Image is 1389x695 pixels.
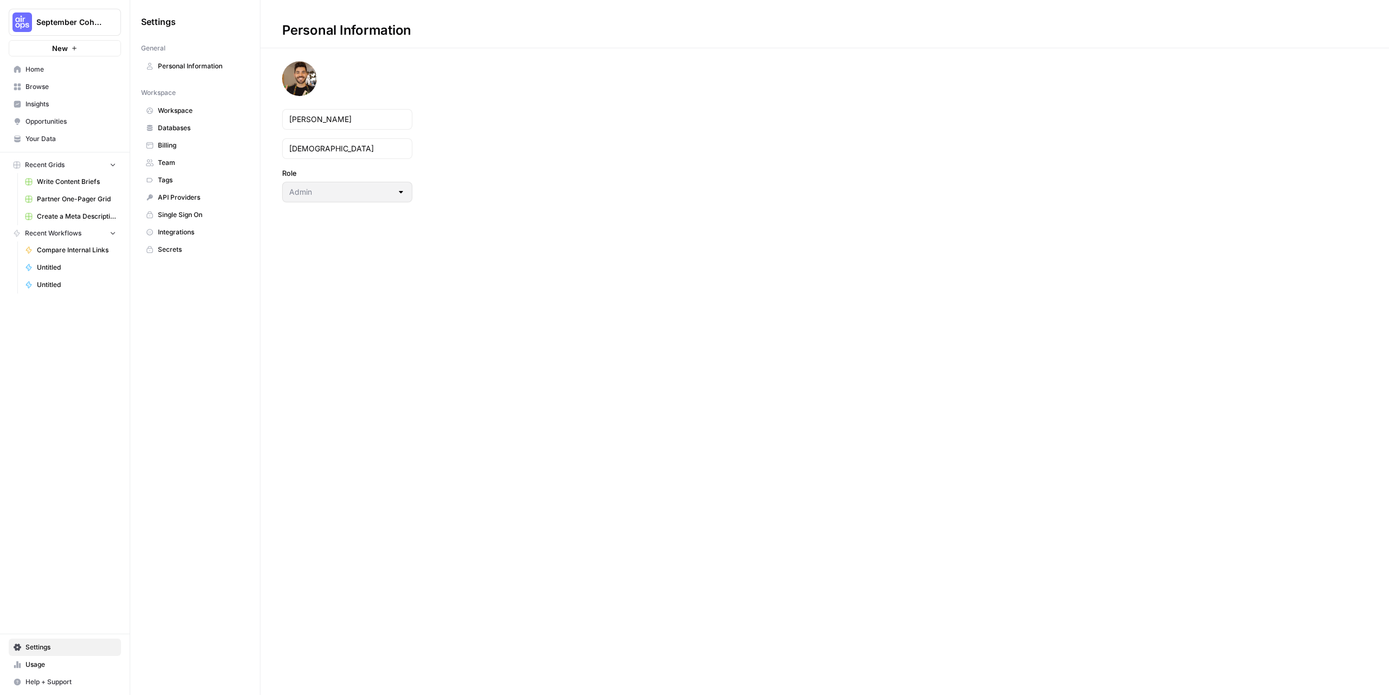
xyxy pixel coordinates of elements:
[141,58,249,75] a: Personal Information
[9,130,121,148] a: Your Data
[20,276,121,294] a: Untitled
[36,17,102,28] span: September Cohort
[37,245,116,255] span: Compare Internal Links
[26,65,116,74] span: Home
[20,241,121,259] a: Compare Internal Links
[141,171,249,189] a: Tags
[158,193,244,202] span: API Providers
[37,280,116,290] span: Untitled
[158,210,244,220] span: Single Sign On
[20,190,121,208] a: Partner One-Pager Grid
[9,157,121,173] button: Recent Grids
[9,113,121,130] a: Opportunities
[26,677,116,687] span: Help + Support
[158,123,244,133] span: Databases
[26,660,116,670] span: Usage
[141,224,249,241] a: Integrations
[37,194,116,204] span: Partner One-Pager Grid
[260,22,433,39] div: Personal Information
[20,173,121,190] a: Write Content Briefs
[141,102,249,119] a: Workspace
[158,175,244,185] span: Tags
[9,673,121,691] button: Help + Support
[141,119,249,137] a: Databases
[20,208,121,225] a: Create a Meta Description ([PERSON_NAME]
[158,106,244,116] span: Workspace
[158,158,244,168] span: Team
[141,189,249,206] a: API Providers
[9,656,121,673] a: Usage
[26,134,116,144] span: Your Data
[26,117,116,126] span: Opportunities
[282,168,412,178] label: Role
[52,43,68,54] span: New
[12,12,32,32] img: September Cohort Logo
[9,9,121,36] button: Workspace: September Cohort
[25,160,65,170] span: Recent Grids
[26,99,116,109] span: Insights
[141,137,249,154] a: Billing
[9,639,121,656] a: Settings
[25,228,81,238] span: Recent Workflows
[141,88,176,98] span: Workspace
[9,225,121,241] button: Recent Workflows
[158,227,244,237] span: Integrations
[26,642,116,652] span: Settings
[37,177,116,187] span: Write Content Briefs
[9,95,121,113] a: Insights
[9,40,121,56] button: New
[158,141,244,150] span: Billing
[9,78,121,95] a: Browse
[141,241,249,258] a: Secrets
[37,212,116,221] span: Create a Meta Description ([PERSON_NAME]
[20,259,121,276] a: Untitled
[282,61,317,96] img: avatar
[141,206,249,224] a: Single Sign On
[26,82,116,92] span: Browse
[158,245,244,254] span: Secrets
[37,263,116,272] span: Untitled
[141,154,249,171] a: Team
[141,15,176,28] span: Settings
[9,61,121,78] a: Home
[158,61,244,71] span: Personal Information
[141,43,165,53] span: General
